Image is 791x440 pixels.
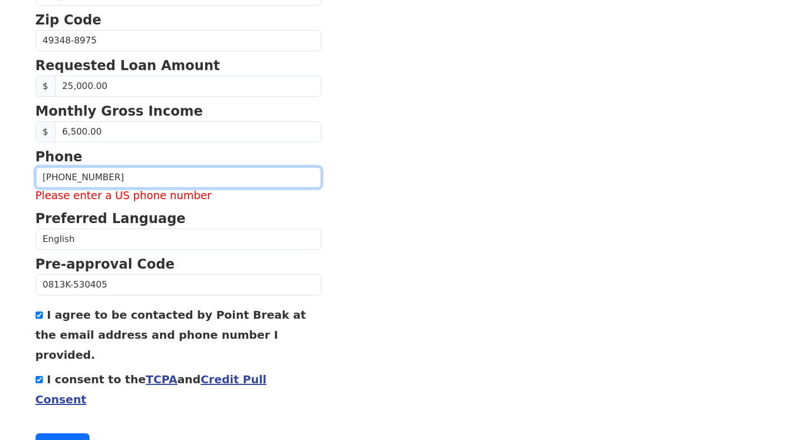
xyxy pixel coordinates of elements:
input: Zip Code [36,30,321,51]
a: Credit Pull Consent [36,373,267,406]
strong: Phone [36,149,83,165]
strong: Requested Loan Amount [36,58,220,73]
input: Pre-approval Code [36,274,321,295]
a: TCPA [146,373,177,386]
label: Please enter a US phone number [36,188,321,204]
strong: Pre-approval Code [36,256,175,272]
span: $ [36,76,56,97]
label: I agree to be contacted by Point Break at the email address and phone number I provided. [36,308,306,362]
span: $ [36,121,56,142]
strong: Preferred Language [36,211,186,226]
p: Monthly Gross Income [36,101,321,121]
label: I consent to the and [36,373,267,406]
input: (___) ___-____ [36,167,321,188]
strong: Zip Code [36,12,102,28]
input: Requested Loan Amount [55,76,321,97]
input: Monthly Gross Income [55,121,321,142]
